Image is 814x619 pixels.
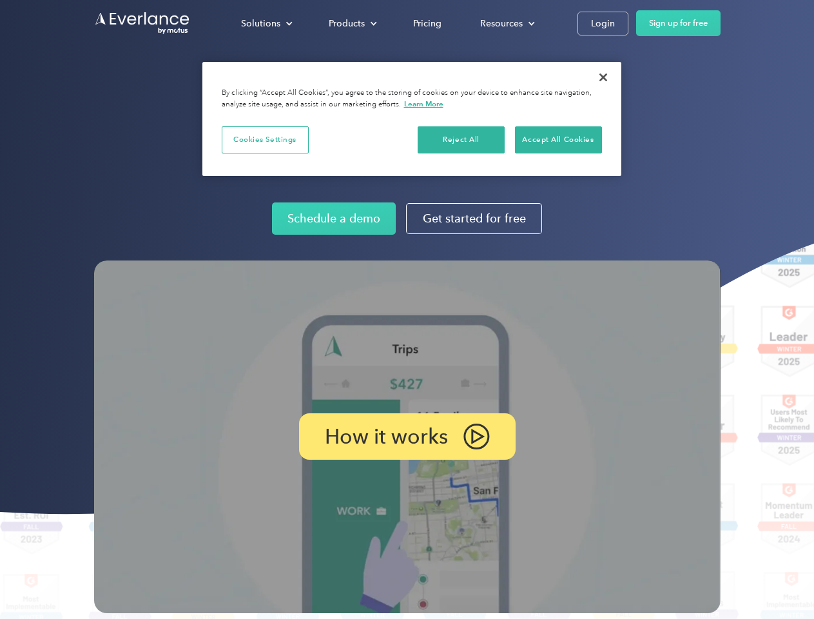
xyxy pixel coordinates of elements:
input: Submit [95,77,160,104]
div: Solutions [241,15,280,32]
div: Cookie banner [202,62,621,176]
div: By clicking “Accept All Cookies”, you agree to the storing of cookies on your device to enhance s... [222,88,602,110]
div: Products [316,12,387,35]
a: Login [577,12,628,35]
a: More information about your privacy, opens in a new tab [404,99,443,108]
div: Pricing [413,15,441,32]
p: How it works [325,429,448,444]
div: Solutions [228,12,303,35]
div: Resources [480,15,523,32]
a: Pricing [400,12,454,35]
button: Cookies Settings [222,126,309,153]
button: Reject All [418,126,505,153]
a: Schedule a demo [272,202,396,235]
a: Get started for free [406,203,542,234]
button: Accept All Cookies [515,126,602,153]
a: Go to homepage [94,11,191,35]
div: Privacy [202,62,621,176]
button: Close [589,63,617,92]
div: Products [329,15,365,32]
div: Resources [467,12,545,35]
div: Login [591,15,615,32]
a: Sign up for free [636,10,721,36]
